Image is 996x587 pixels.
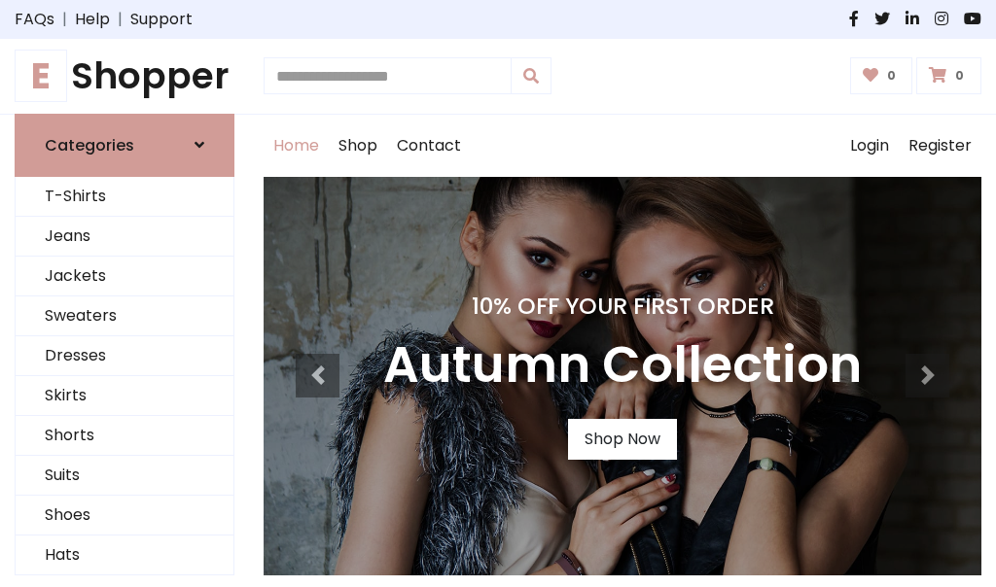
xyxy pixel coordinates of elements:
[16,456,233,496] a: Suits
[15,8,54,31] a: FAQs
[387,115,471,177] a: Contact
[15,114,234,177] a: Categories
[54,8,75,31] span: |
[16,336,233,376] a: Dresses
[16,257,233,296] a: Jackets
[16,177,233,217] a: T-Shirts
[16,376,233,416] a: Skirts
[264,115,329,177] a: Home
[15,54,234,98] h1: Shopper
[130,8,193,31] a: Support
[45,136,134,155] h6: Categories
[916,57,981,94] a: 0
[329,115,387,177] a: Shop
[899,115,981,177] a: Register
[110,8,130,31] span: |
[568,419,677,460] a: Shop Now
[383,335,862,396] h3: Autumn Collection
[882,67,901,85] span: 0
[950,67,969,85] span: 0
[75,8,110,31] a: Help
[15,50,67,102] span: E
[850,57,913,94] a: 0
[383,293,862,320] h4: 10% Off Your First Order
[16,535,233,575] a: Hats
[16,496,233,535] a: Shoes
[15,54,234,98] a: EShopper
[840,115,899,177] a: Login
[16,416,233,456] a: Shorts
[16,217,233,257] a: Jeans
[16,296,233,336] a: Sweaters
